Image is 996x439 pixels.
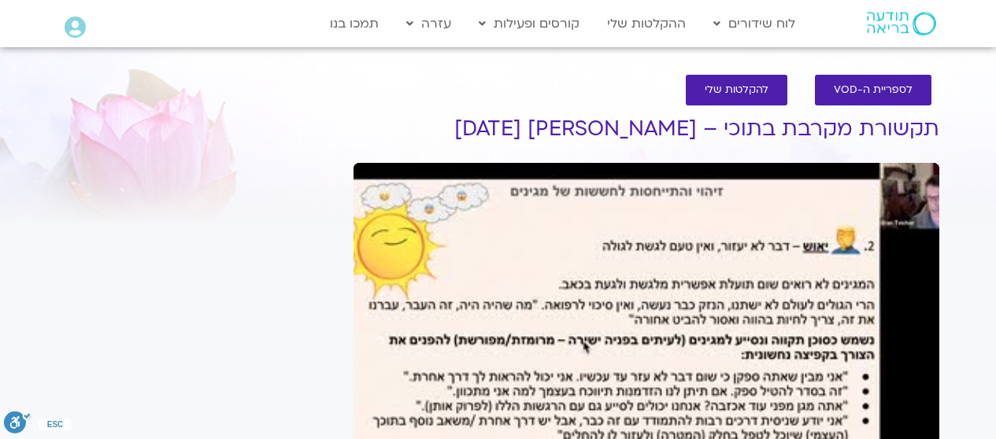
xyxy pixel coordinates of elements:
[354,117,939,141] h1: תקשורת מקרבת בתוכי – [PERSON_NAME] [DATE]
[815,75,931,105] a: לספריית ה-VOD
[705,9,803,39] a: לוח שידורים
[705,84,768,96] span: להקלטות שלי
[867,12,936,35] img: תודעה בריאה
[322,9,387,39] a: תמכו בנו
[398,9,459,39] a: עזרה
[686,75,787,105] a: להקלטות שלי
[834,84,913,96] span: לספריית ה-VOD
[599,9,694,39] a: ההקלטות שלי
[471,9,587,39] a: קורסים ופעילות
